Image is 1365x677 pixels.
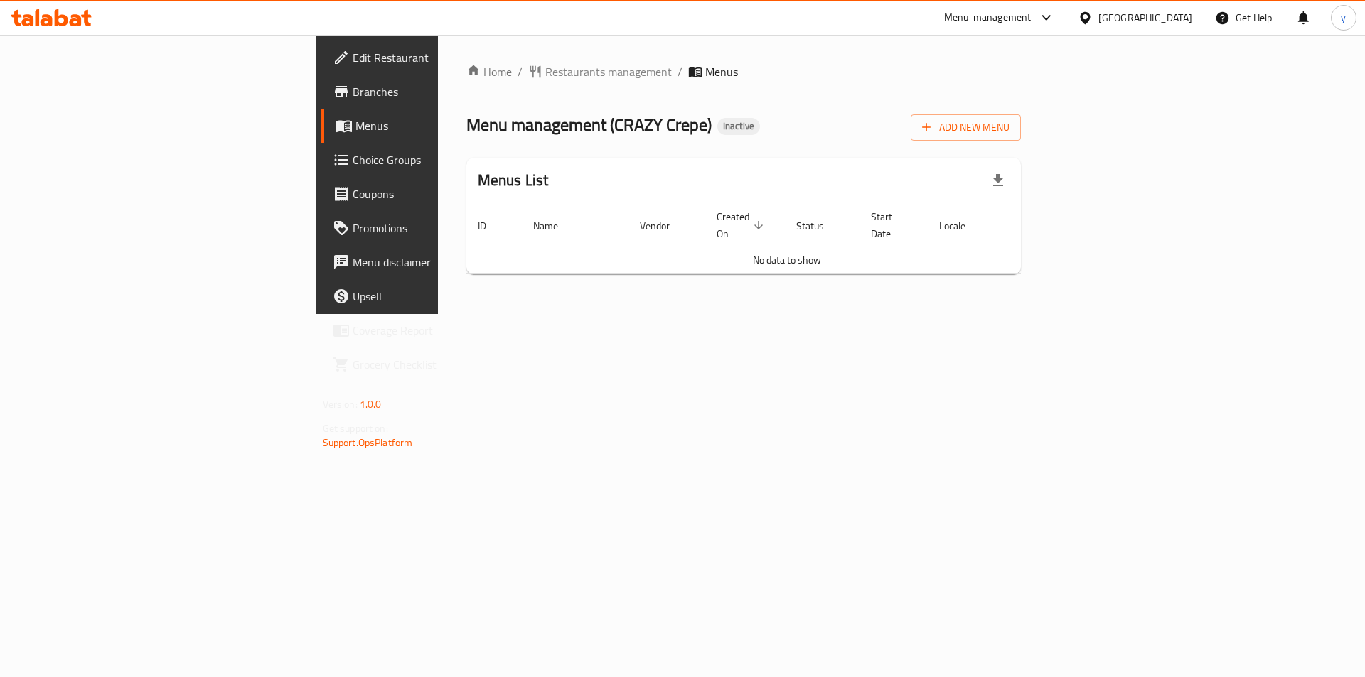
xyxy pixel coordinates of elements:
[321,313,544,347] a: Coverage Report
[321,109,544,143] a: Menus
[911,114,1021,141] button: Add New Menu
[321,245,544,279] a: Menu disclaimer
[939,217,984,234] span: Locale
[321,211,544,245] a: Promotions
[321,177,544,211] a: Coupons
[321,347,544,381] a: Grocery Checklist
[323,419,388,438] span: Get support on:
[466,109,712,141] span: Menu management ( CRAZY Crepe )
[353,356,532,373] span: Grocery Checklist
[705,63,738,80] span: Menus
[353,49,532,66] span: Edit Restaurant
[353,322,532,339] span: Coverage Report
[981,163,1015,197] div: Export file
[353,220,532,237] span: Promotions
[528,63,672,80] a: Restaurants management
[478,170,549,191] h2: Menus List
[355,117,532,134] span: Menus
[321,143,544,177] a: Choice Groups
[321,75,544,109] a: Branches
[922,119,1010,136] span: Add New Menu
[717,208,768,242] span: Created On
[323,433,413,452] a: Support.OpsPlatform
[323,395,358,413] span: Version:
[466,204,1108,274] table: enhanced table
[353,185,532,202] span: Coupons
[717,120,760,132] span: Inactive
[466,63,1022,80] nav: breadcrumb
[871,208,911,242] span: Start Date
[353,288,532,305] span: Upsell
[353,254,532,271] span: Menu disclaimer
[944,9,1032,26] div: Menu-management
[1341,10,1346,26] span: y
[678,63,682,80] li: /
[533,217,577,234] span: Name
[640,217,688,234] span: Vendor
[321,279,544,313] a: Upsell
[478,217,505,234] span: ID
[353,151,532,168] span: Choice Groups
[717,118,760,135] div: Inactive
[1098,10,1192,26] div: [GEOGRAPHIC_DATA]
[753,251,821,269] span: No data to show
[545,63,672,80] span: Restaurants management
[321,40,544,75] a: Edit Restaurant
[353,83,532,100] span: Branches
[360,395,382,413] span: 1.0.0
[1001,204,1108,247] th: Actions
[796,217,842,234] span: Status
